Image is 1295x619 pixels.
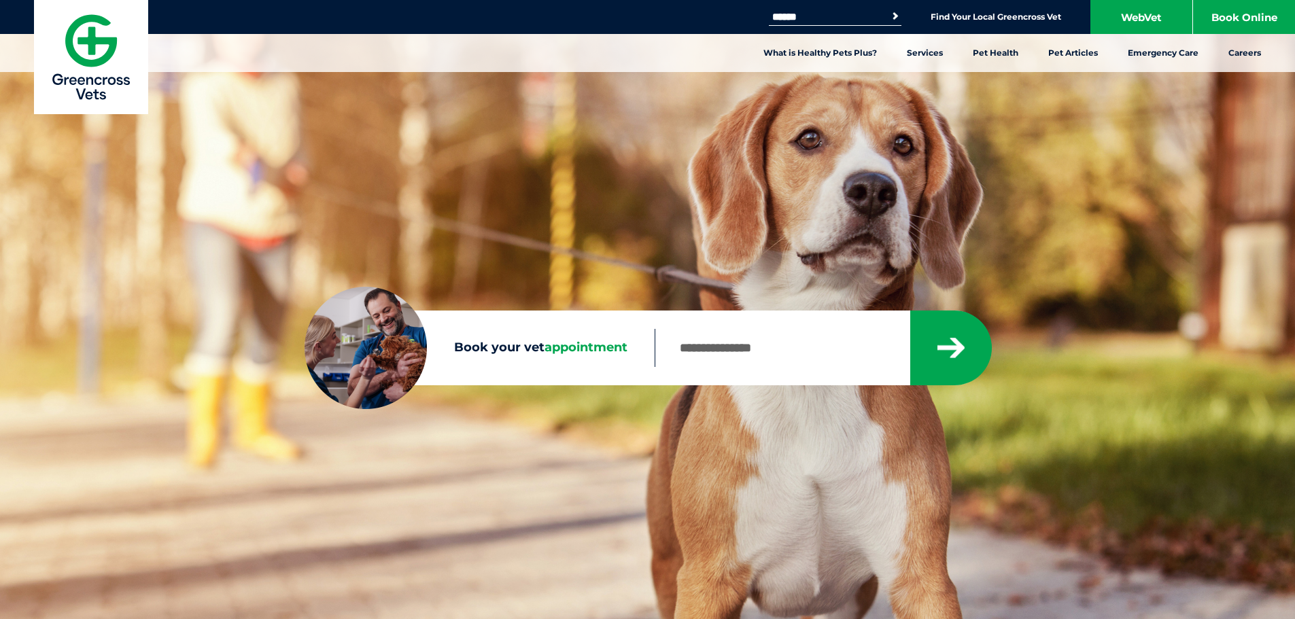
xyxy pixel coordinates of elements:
[545,340,627,355] span: appointment
[958,34,1033,72] a: Pet Health
[1113,34,1213,72] a: Emergency Care
[888,10,902,23] button: Search
[931,12,1061,22] a: Find Your Local Greencross Vet
[748,34,892,72] a: What is Healthy Pets Plus?
[1213,34,1276,72] a: Careers
[1033,34,1113,72] a: Pet Articles
[892,34,958,72] a: Services
[305,338,655,358] label: Book your vet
